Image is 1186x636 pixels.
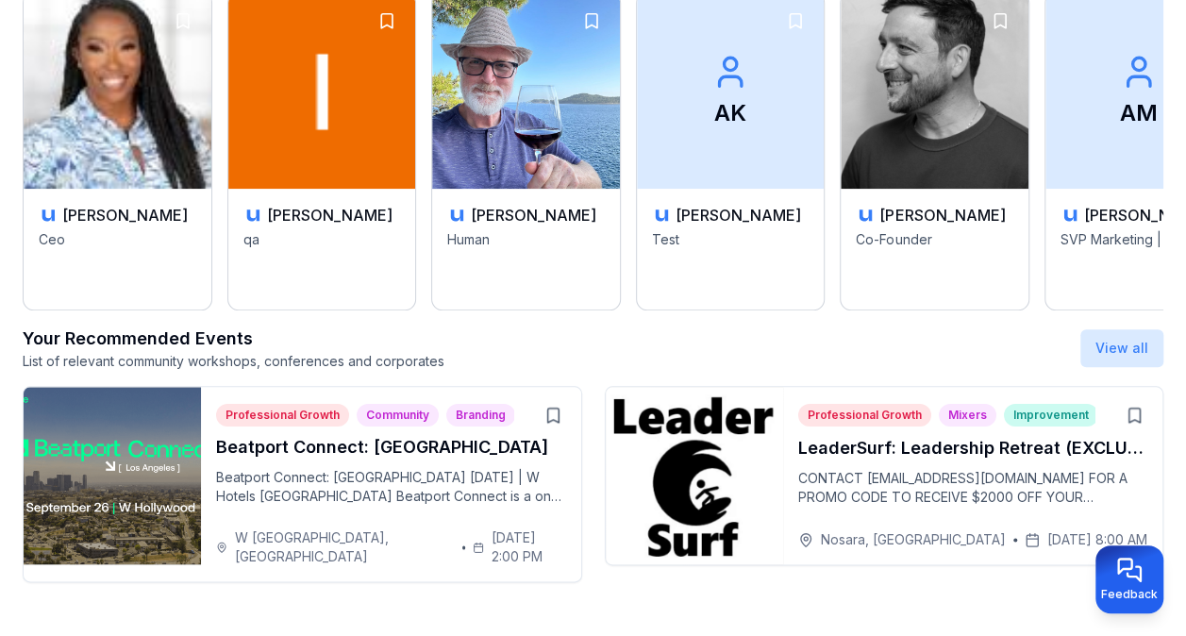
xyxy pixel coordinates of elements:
h3: [PERSON_NAME] [62,204,188,226]
p: Co-Founder [856,230,1013,291]
div: Professional Growth [798,404,931,427]
h3: [PERSON_NAME] [267,204,393,226]
p: Test [652,230,810,291]
div: [DATE] 8:00 AM [1025,530,1147,549]
div: W [GEOGRAPHIC_DATA], [GEOGRAPHIC_DATA] [216,528,455,566]
p: CONTACT [EMAIL_ADDRESS][DOMAIN_NAME] FOR A PROMO CODE TO RECEIVE $2000 OFF YOUR REGISTRATION Lead... [798,469,1148,507]
div: Improvement [1004,404,1098,427]
img: LeaderSurf: Leadership Retreat (EXCLUSIVE UNLOCK DISCOUNT) [606,387,783,564]
p: Human [447,230,605,291]
img: Beatport Connect: Los Angeles [24,387,201,564]
p: AM [1120,98,1158,128]
h3: LeaderSurf: Leadership Retreat (EXCLUSIVE UNLOCK DISCOUNT) [798,435,1148,461]
h3: [PERSON_NAME] [471,204,596,226]
button: View all [1080,329,1163,367]
span: Feedback [1101,587,1158,602]
button: Provide feedback [1095,545,1163,613]
div: Nosara, [GEOGRAPHIC_DATA] [798,530,1006,549]
a: View all [1095,340,1148,356]
p: Beatport Connect: [GEOGRAPHIC_DATA] [DATE] | W Hotels [GEOGRAPHIC_DATA] Beatport Connect is a one... [216,468,566,506]
h3: Your Recommended Events [23,326,444,352]
div: [DATE] 2:00 PM [473,528,565,566]
div: Branding [446,404,515,427]
div: Community [357,404,439,427]
p: AK [714,98,746,128]
div: Mixers [939,404,996,427]
h3: [PERSON_NAME] [676,204,801,226]
h3: [PERSON_NAME] [879,204,1005,226]
p: Ceo [39,230,196,291]
p: List of relevant community workshops, conferences and corporates [23,352,444,371]
h3: Beatport Connect: [GEOGRAPHIC_DATA] [216,434,566,460]
div: Professional Growth [216,404,349,427]
p: qa [243,230,401,291]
